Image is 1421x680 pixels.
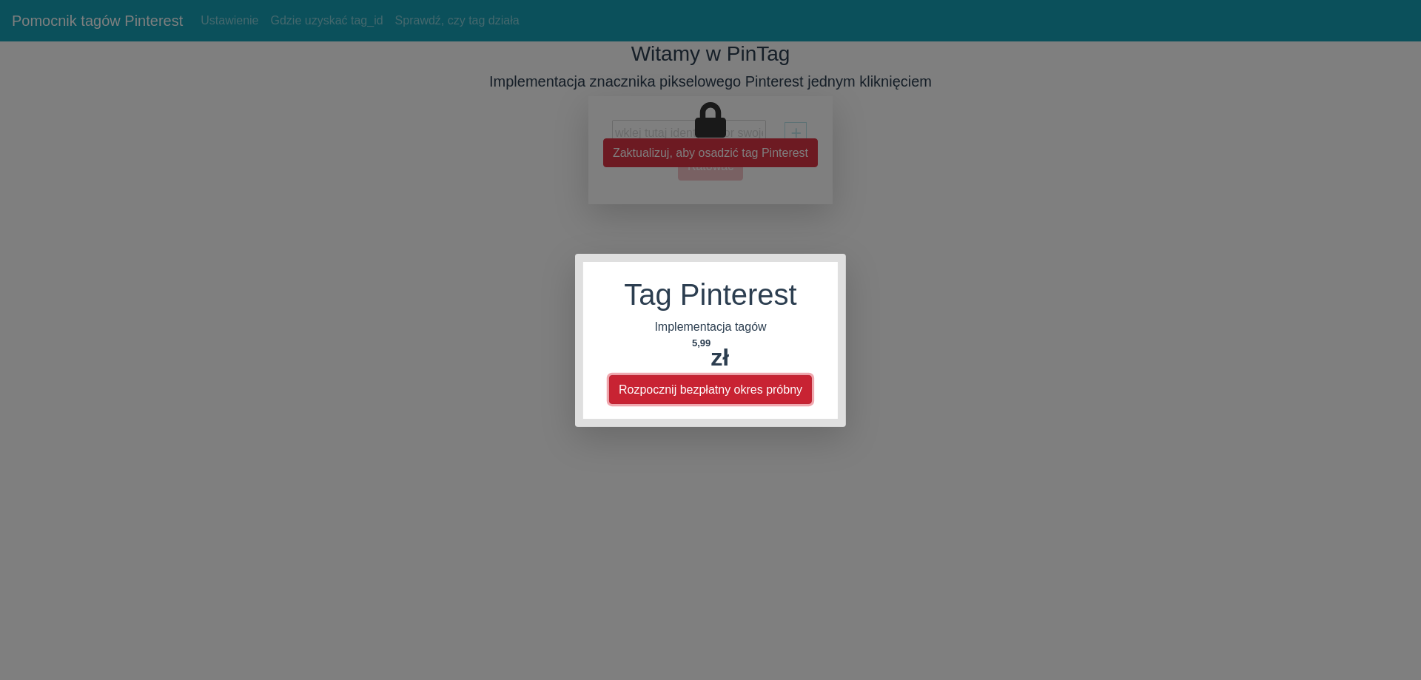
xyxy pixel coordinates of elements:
button: Rozpocznij bezpłatny okres próbny [609,374,812,403]
font: 5,99 [692,337,710,348]
font: zł [710,343,729,370]
font: Rozpocznij bezpłatny okres próbny [619,383,802,396]
font: Implementacja tagów [654,320,766,332]
font: Tag Pinterest [624,277,796,310]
